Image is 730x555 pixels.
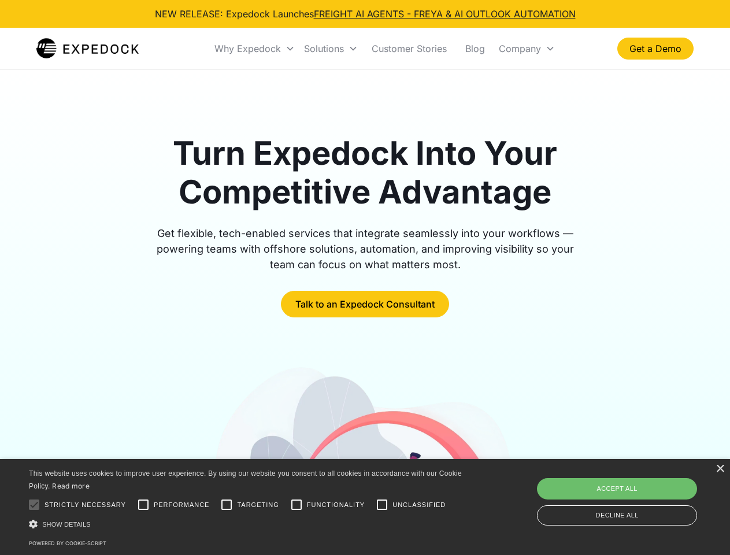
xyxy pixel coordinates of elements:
[42,521,91,528] span: Show details
[281,291,449,317] a: Talk to an Expedock Consultant
[143,134,587,212] h1: Turn Expedock Into Your Competitive Advantage
[617,38,694,60] a: Get a Demo
[538,430,730,555] iframe: Chat Widget
[29,518,466,530] div: Show details
[52,482,90,490] a: Read more
[36,37,139,60] a: home
[29,469,462,491] span: This website uses cookies to improve user experience. By using our website you consent to all coo...
[45,500,126,510] span: Strictly necessary
[362,29,456,68] a: Customer Stories
[499,43,541,54] div: Company
[155,7,576,21] div: NEW RELEASE: Expedock Launches
[392,500,446,510] span: Unclassified
[304,43,344,54] div: Solutions
[494,29,559,68] div: Company
[456,29,494,68] a: Blog
[299,29,362,68] div: Solutions
[314,8,576,20] a: FREIGHT AI AGENTS - FREYA & AI OUTLOOK AUTOMATION
[307,500,365,510] span: Functionality
[210,29,299,68] div: Why Expedock
[154,500,210,510] span: Performance
[143,225,587,272] div: Get flexible, tech-enabled services that integrate seamlessly into your workflows — powering team...
[36,37,139,60] img: Expedock Logo
[29,540,106,546] a: Powered by cookie-script
[214,43,281,54] div: Why Expedock
[237,500,279,510] span: Targeting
